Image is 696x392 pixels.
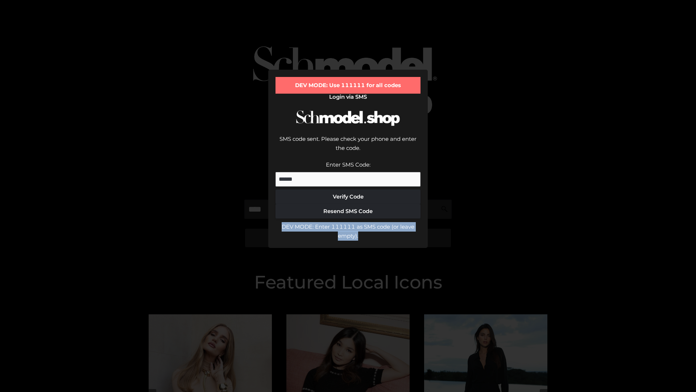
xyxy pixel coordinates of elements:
img: Schmodel Logo [294,104,402,132]
button: Verify Code [275,189,420,204]
h2: Login via SMS [275,94,420,100]
div: SMS code sent. Please check your phone and enter the code. [275,134,420,160]
label: Enter SMS Code: [326,161,370,168]
button: Resend SMS Code [275,204,420,219]
div: DEV MODE: Use 111111 for all codes [275,77,420,94]
div: DEV MODE: Enter 111111 as SMS code (or leave empty). [275,222,420,241]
